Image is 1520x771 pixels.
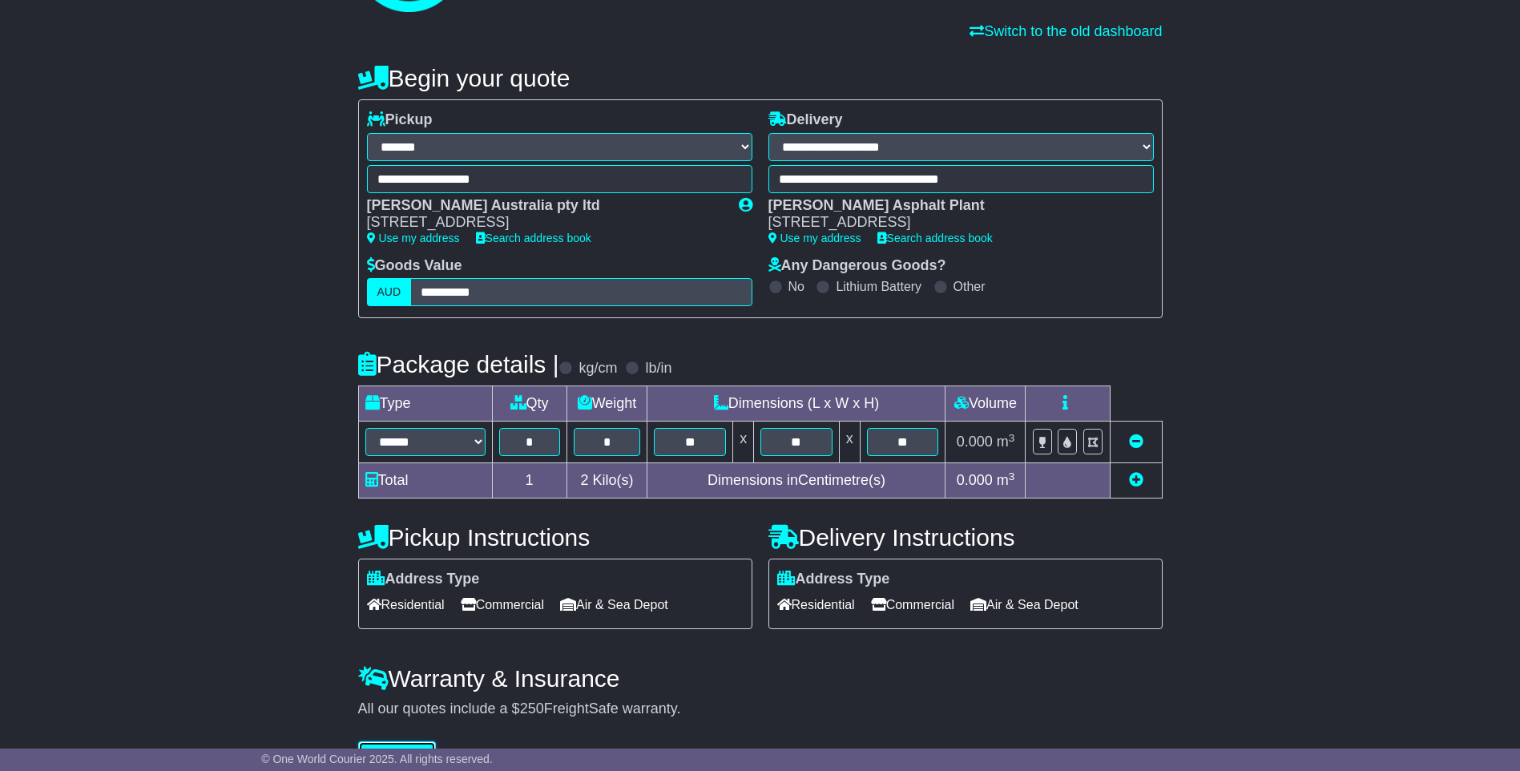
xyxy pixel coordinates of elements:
span: 0.000 [957,472,993,488]
label: kg/cm [579,360,617,377]
span: 0.000 [957,434,993,450]
span: Residential [367,592,445,617]
span: m [997,434,1015,450]
span: Air & Sea Depot [560,592,668,617]
h4: Delivery Instructions [768,524,1163,551]
label: Goods Value [367,257,462,275]
div: [STREET_ADDRESS] [367,214,723,232]
label: Lithium Battery [836,279,921,294]
span: © One World Courier 2025. All rights reserved. [261,753,493,765]
button: Get Quotes [358,741,437,769]
label: Pickup [367,111,433,129]
span: 250 [520,700,544,717]
td: Kilo(s) [566,463,647,499]
span: Residential [777,592,855,617]
td: 1 [492,463,566,499]
span: Commercial [461,592,544,617]
div: All our quotes include a $ FreightSafe warranty. [358,700,1163,718]
td: Qty [492,386,566,422]
span: 2 [580,472,588,488]
label: AUD [367,278,412,306]
h4: Package details | [358,351,559,377]
label: Address Type [777,571,890,588]
h4: Begin your quote [358,65,1163,91]
h4: Pickup Instructions [358,524,752,551]
span: Commercial [871,592,954,617]
label: Other [954,279,986,294]
div: [PERSON_NAME] Asphalt Plant [768,197,1138,215]
a: Remove this item [1129,434,1143,450]
label: No [788,279,804,294]
a: Add new item [1129,472,1143,488]
h4: Warranty & Insurance [358,665,1163,692]
div: [STREET_ADDRESS] [768,214,1138,232]
span: m [997,472,1015,488]
td: Type [358,386,492,422]
td: Dimensions (L x W x H) [647,386,945,422]
label: Delivery [768,111,843,129]
span: Air & Sea Depot [970,592,1079,617]
sup: 3 [1009,432,1015,444]
td: Weight [566,386,647,422]
td: Volume [945,386,1026,422]
td: x [839,422,860,463]
div: [PERSON_NAME] Australia pty ltd [367,197,723,215]
a: Use my address [768,232,861,244]
label: Any Dangerous Goods? [768,257,946,275]
a: Switch to the old dashboard [970,23,1162,39]
sup: 3 [1009,470,1015,482]
td: x [733,422,754,463]
td: Total [358,463,492,499]
label: Address Type [367,571,480,588]
td: Dimensions in Centimetre(s) [647,463,945,499]
a: Search address book [877,232,993,244]
label: lb/in [645,360,671,377]
a: Search address book [476,232,591,244]
a: Use my address [367,232,460,244]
